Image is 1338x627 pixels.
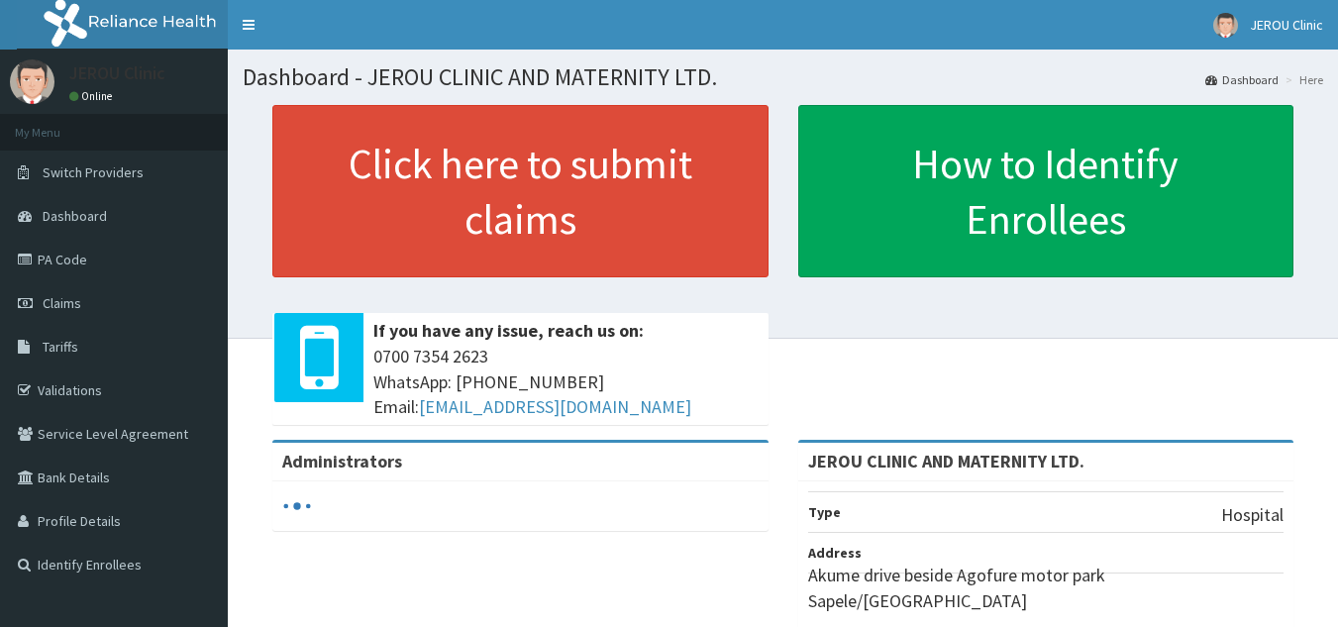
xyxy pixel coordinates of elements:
[373,344,759,420] span: 0700 7354 2623 WhatsApp: [PHONE_NUMBER] Email:
[69,89,117,103] a: Online
[43,207,107,225] span: Dashboard
[1205,71,1279,88] a: Dashboard
[10,59,54,104] img: User Image
[43,338,78,356] span: Tariffs
[243,64,1323,90] h1: Dashboard - JEROU CLINIC AND MATERNITY LTD.
[1281,71,1323,88] li: Here
[808,544,862,562] b: Address
[808,450,1084,472] strong: JEROU CLINIC AND MATERNITY LTD.
[43,163,144,181] span: Switch Providers
[419,395,691,418] a: [EMAIL_ADDRESS][DOMAIN_NAME]
[69,64,165,82] p: JEROU Clinic
[43,294,81,312] span: Claims
[1213,13,1238,38] img: User Image
[272,105,769,277] a: Click here to submit claims
[373,319,644,342] b: If you have any issue, reach us on:
[1250,16,1323,34] span: JEROU Clinic
[808,503,841,521] b: Type
[282,450,402,472] b: Administrators
[1221,502,1284,528] p: Hospital
[798,105,1294,277] a: How to Identify Enrollees
[282,491,312,521] svg: audio-loading
[808,563,1285,613] p: Akume drive beside Agofure motor park Sapele/[GEOGRAPHIC_DATA]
